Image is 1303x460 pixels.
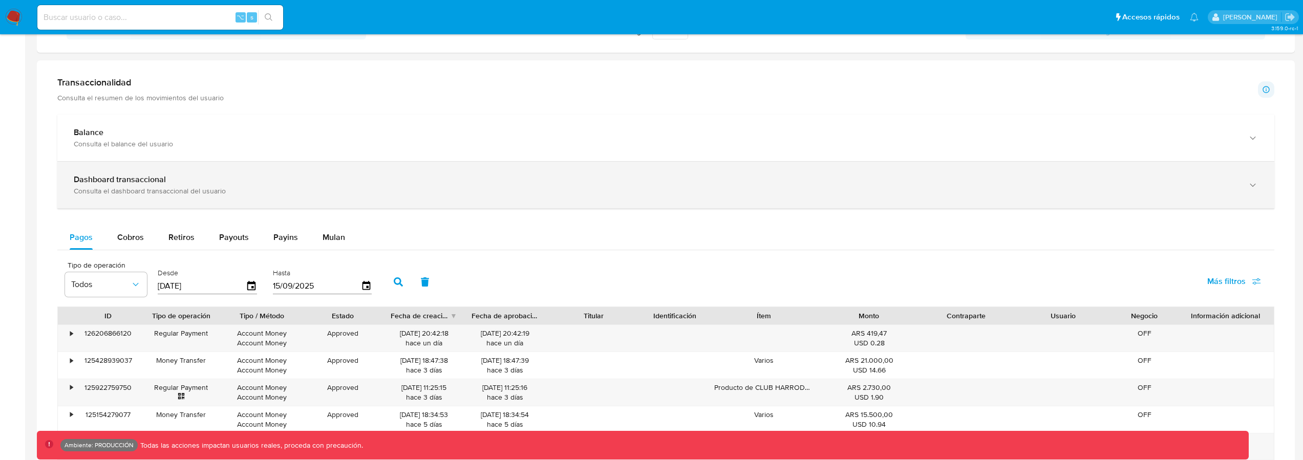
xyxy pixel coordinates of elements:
[258,10,279,25] button: search-icon
[138,441,363,450] p: Todas las acciones impactan usuarios reales, proceda con precaución.
[250,12,253,22] span: s
[1122,12,1180,23] span: Accesos rápidos
[1285,12,1295,23] a: Salir
[1190,13,1199,21] a: Notificaciones
[1271,24,1298,32] span: 3.159.0-rc-1
[37,11,283,24] input: Buscar usuario o caso...
[65,443,134,447] p: Ambiente: PRODUCCIÓN
[237,12,244,22] span: ⌥
[1223,12,1281,22] p: kevin.palacios@mercadolibre.com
